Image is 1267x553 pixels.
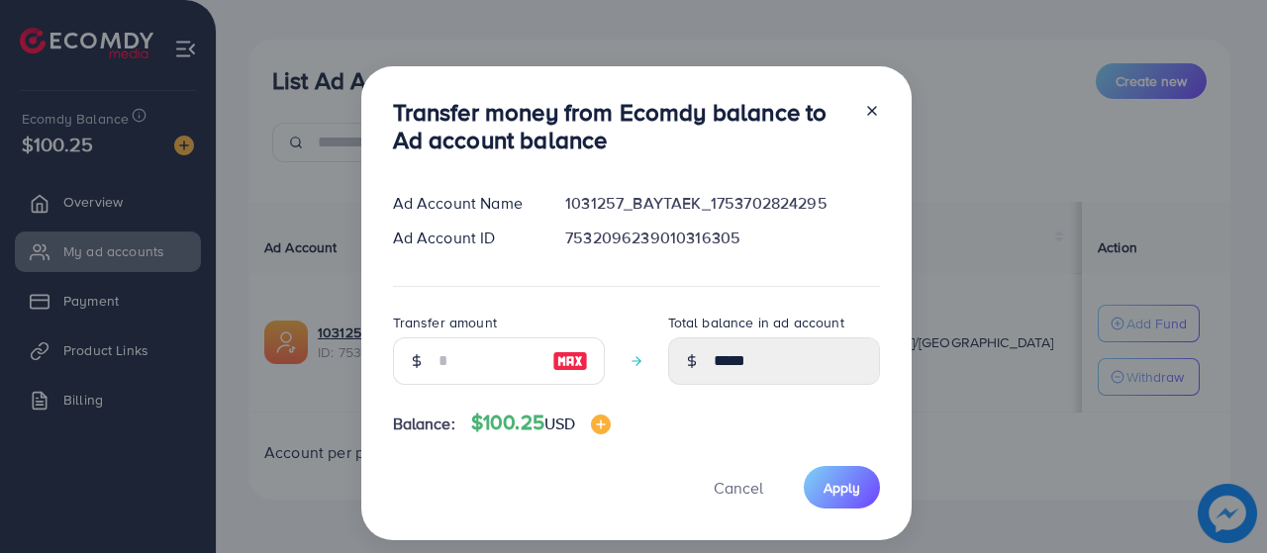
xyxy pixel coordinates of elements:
div: 1031257_BAYTAEK_1753702824295 [549,192,895,215]
label: Transfer amount [393,313,497,332]
span: Balance: [393,413,455,435]
img: image [552,349,588,373]
span: Apply [824,478,860,498]
button: Cancel [689,466,788,508]
img: image [591,415,611,434]
h3: Transfer money from Ecomdy balance to Ad account balance [393,98,848,155]
div: Ad Account ID [377,227,550,249]
div: Ad Account Name [377,192,550,215]
label: Total balance in ad account [668,313,844,332]
h4: $100.25 [471,411,612,435]
span: USD [544,413,575,434]
div: 7532096239010316305 [549,227,895,249]
button: Apply [804,466,880,508]
span: Cancel [714,477,763,499]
